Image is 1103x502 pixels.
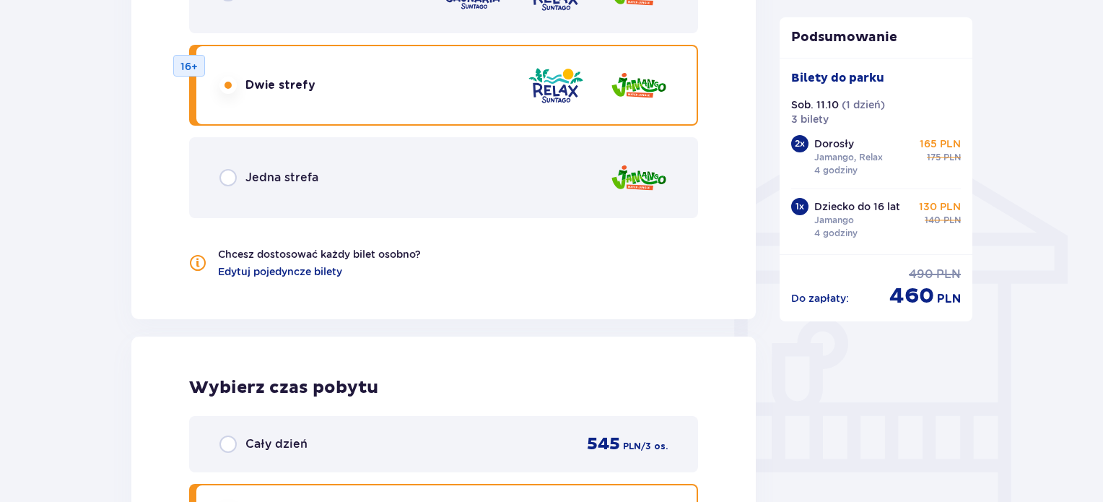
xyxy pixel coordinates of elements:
[245,436,308,452] span: Cały dzień
[245,170,318,186] span: Jedna strefa
[245,77,315,93] span: Dwie strefy
[943,151,961,164] span: PLN
[814,214,854,227] p: Jamango
[889,282,934,310] span: 460
[180,59,198,74] p: 16+
[814,151,883,164] p: Jamango, Relax
[218,247,421,261] p: Chcesz dostosować każdy bilet osobno?
[791,70,884,86] p: Bilety do parku
[842,98,885,112] p: ( 1 dzień )
[791,135,808,152] div: 2 x
[587,433,620,455] span: 545
[937,291,961,307] span: PLN
[623,440,641,453] span: PLN
[814,199,900,214] p: Dziecko do 16 lat
[927,151,941,164] span: 175
[936,267,961,282] span: PLN
[919,199,961,214] p: 130 PLN
[218,264,342,279] a: Edytuj pojedyncze bilety
[527,65,585,106] img: Relax
[189,377,698,399] h2: Wybierz czas pobytu
[791,291,849,306] p: Do zapłaty :
[814,164,858,177] p: 4 godziny
[791,98,839,112] p: Sob. 11.10
[925,214,941,227] span: 140
[791,112,829,126] p: 3 bilety
[610,65,668,106] img: Jamango
[920,137,961,151] p: 165 PLN
[780,29,973,46] p: Podsumowanie
[791,198,808,215] div: 1 x
[814,137,854,151] p: Dorosły
[909,267,933,282] span: 490
[641,440,668,453] span: / 3 os.
[814,227,858,240] p: 4 godziny
[943,214,961,227] span: PLN
[610,157,668,199] img: Jamango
